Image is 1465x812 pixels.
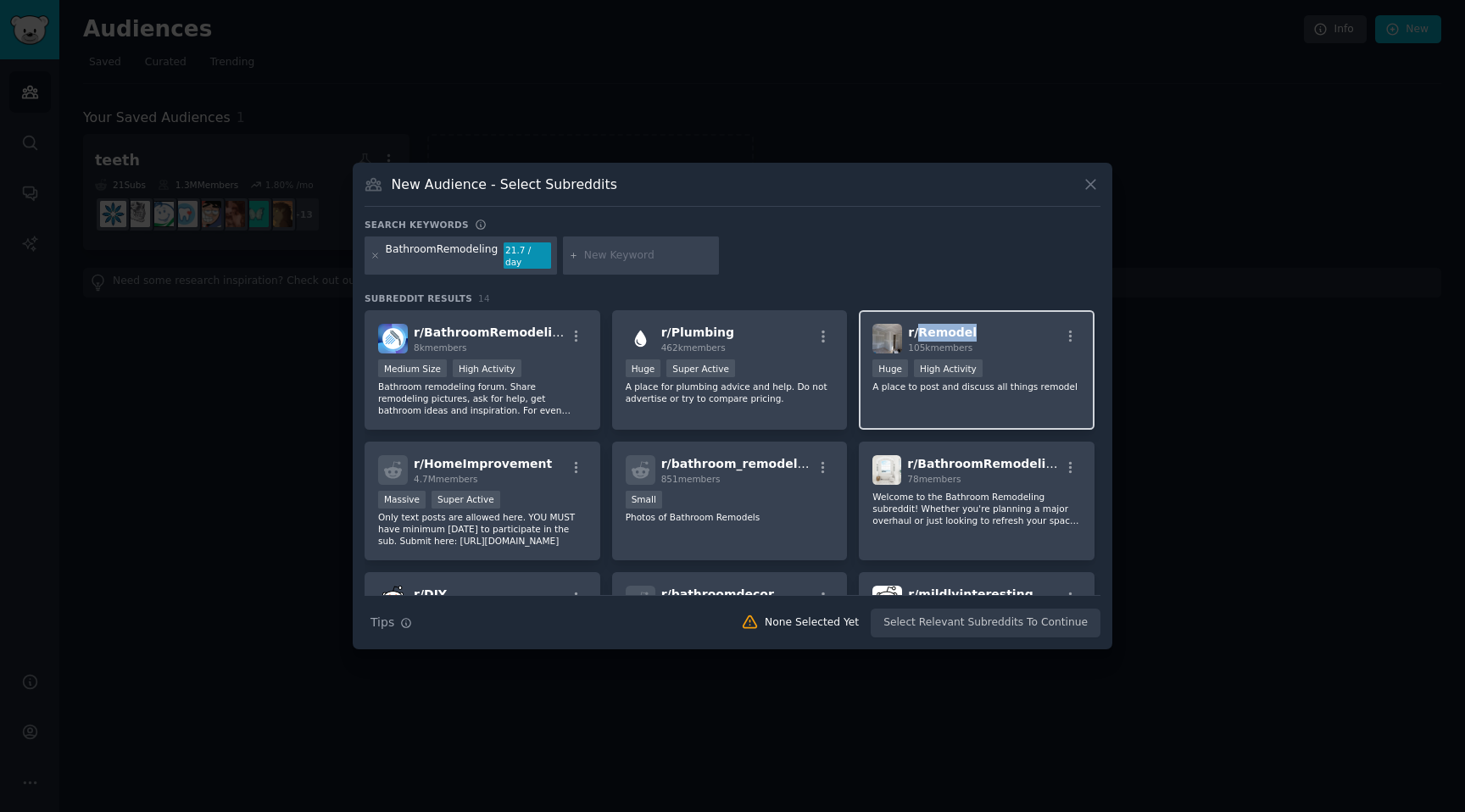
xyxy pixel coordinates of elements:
[872,586,902,615] img: mildlyinteresting
[908,342,972,353] span: 105k members
[661,587,774,601] span: r/ bathroomdecor
[626,381,834,404] p: A place for plumbing advice and help. Do not advertise or try to compare pricing.
[661,474,721,484] span: 851 members
[386,242,499,270] div: BathroomRemodeling
[626,491,662,509] div: Small
[378,586,408,615] img: DIY
[626,511,834,523] p: Photos of Bathroom Remodels
[872,324,902,353] img: Remodel
[414,474,478,484] span: 4.7M members
[365,608,418,637] button: Tips
[378,491,426,509] div: Massive
[414,587,447,601] span: r/ DIY
[661,325,734,339] span: r/ Plumbing
[453,359,521,377] div: High Activity
[414,325,569,339] span: r/ BathroomRemodeling
[908,325,977,339] span: r/ Remodel
[872,359,908,377] div: Huge
[432,491,500,509] div: Super Active
[908,587,1033,601] span: r/ mildlyinteresting
[392,175,617,193] h3: New Audience - Select Subreddits
[370,614,394,631] span: Tips
[907,474,961,484] span: 78 members
[666,359,735,377] div: Super Active
[626,359,661,377] div: Huge
[365,219,469,231] h3: Search keywords
[661,457,819,470] span: r/ bathroom_remodeling
[378,381,587,416] p: Bathroom remodeling forum. Share remodeling pictures, ask for help, get bathroom ideas and inspir...
[478,293,490,303] span: 14
[872,381,1081,392] p: A place to post and discuss all things remodel
[907,457,1068,470] span: r/ BathroomRemodeling_
[872,491,1081,526] p: Welcome to the Bathroom Remodeling subreddit! Whether you're planning a major overhaul or just lo...
[914,359,983,377] div: High Activity
[414,457,552,470] span: r/ HomeImprovement
[765,615,859,631] div: None Selected Yet
[365,292,472,304] span: Subreddit Results
[378,324,408,353] img: BathroomRemodeling
[504,242,551,270] div: 21.7 / day
[872,455,901,485] img: BathroomRemodeling_
[378,511,587,547] p: Only text posts are allowed here. YOU MUST have minimum [DATE] to participate in the sub. Submit ...
[626,324,655,353] img: Plumbing
[584,248,713,264] input: New Keyword
[378,359,447,377] div: Medium Size
[414,342,467,353] span: 8k members
[661,342,726,353] span: 462k members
